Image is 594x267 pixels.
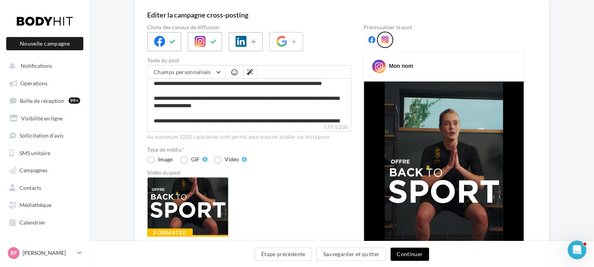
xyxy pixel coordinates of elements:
[147,170,351,175] div: Vidéo du post
[20,97,64,104] span: Boîte de réception
[255,248,312,261] button: Étape précédente
[19,149,50,156] span: SMS unitaire
[154,240,204,249] div: REEL_BTS_01(2)
[225,157,239,162] div: Vidéo
[147,134,351,141] div: Au maximum 2200 caractères sont permis pour pouvoir publier sur Instagram
[11,249,17,257] span: RF
[154,69,211,75] span: Champs personnalisés
[19,202,51,208] span: Médiathèque
[21,62,52,69] span: Notifications
[158,157,172,162] div: Image
[316,248,386,261] button: Sauvegarder et quitter
[6,37,83,50] button: Nouvelle campagne
[390,248,429,261] button: Continuer
[21,115,63,121] span: Visibilité en ligne
[5,197,85,211] a: Médiathèque
[5,93,85,108] a: Boîte de réception99+
[191,157,200,162] div: GIF
[5,76,85,90] a: Opérations
[20,80,47,87] span: Opérations
[6,246,83,260] a: RF [PERSON_NAME]
[5,128,85,142] a: Sollicitation d'avis
[19,219,46,225] span: Calendrier
[364,25,524,30] div: Prévisualiser le post
[148,65,225,79] button: Champs personnalisés
[19,132,63,139] span: Sollicitation d'avis
[147,25,351,30] label: Choix des canaux de diffusion
[147,58,351,63] label: Texte du post
[5,163,85,177] a: Campagnes
[19,167,47,173] span: Campagnes
[5,180,85,194] a: Contacts
[5,58,82,72] button: Notifications
[147,123,351,132] label: 579/2200
[147,11,248,18] div: Editer la campagne cross-posting
[19,184,41,191] span: Contacts
[568,240,586,259] iframe: Intercom live chat
[147,147,351,152] label: Type de média *
[5,215,85,229] a: Calendrier
[389,62,413,70] div: Mon nom
[5,145,85,159] a: SMS unitaire
[147,228,193,237] div: Formatée
[5,111,85,125] a: Visibilité en ligne
[23,249,74,257] p: [PERSON_NAME]
[69,97,80,104] div: 99+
